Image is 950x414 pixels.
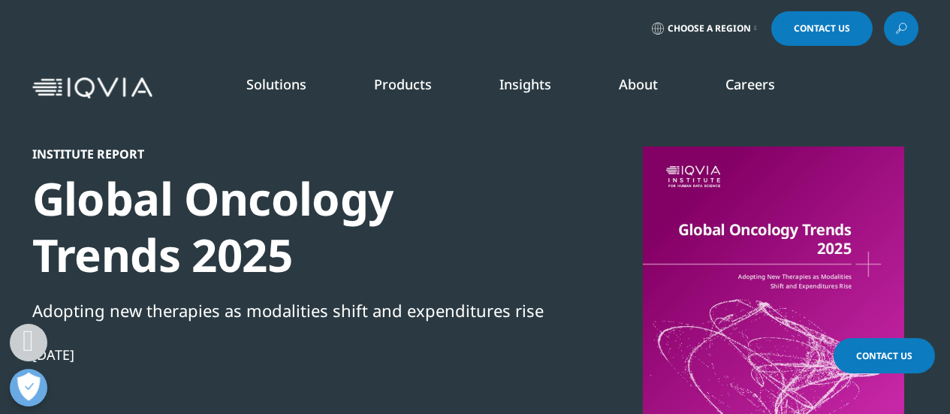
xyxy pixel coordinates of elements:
a: Solutions [246,75,306,93]
div: [DATE] [32,346,547,364]
nav: Primary [158,53,918,123]
a: Insights [499,75,551,93]
span: Choose a Region [668,23,751,35]
a: Contact Us [771,11,873,46]
div: Global Oncology Trends 2025 [32,171,547,283]
button: Open Preferences [10,369,47,406]
a: Contact Us [834,338,935,373]
span: Contact Us [794,24,850,33]
span: Contact Us [856,349,912,362]
div: Institute Report [32,147,547,162]
a: Products [374,75,432,93]
a: Careers [725,75,775,93]
img: IQVIA Healthcare Information Technology and Pharma Clinical Research Company [32,77,152,99]
div: Adopting new therapies as modalities shift and expenditures rise [32,298,547,323]
a: About [619,75,658,93]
